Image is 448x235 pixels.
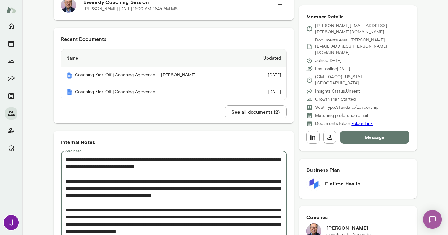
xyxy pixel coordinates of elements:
[5,37,17,50] button: Sessions
[315,66,350,72] p: Last online [DATE]
[315,23,409,35] p: [PERSON_NAME][EMAIL_ADDRESS][PERSON_NAME][DOMAIN_NAME]
[65,148,82,153] label: Add note
[5,142,17,155] button: Manage
[5,20,17,32] button: Home
[5,125,17,137] button: Client app
[306,166,409,174] h6: Business Plan
[83,6,180,12] p: [PERSON_NAME] · [DATE] · 11:00 AM-11:45 AM MST
[315,58,342,64] p: Joined [DATE]
[315,96,356,103] p: Growth Plan: Started
[61,49,249,67] th: Name
[249,67,286,84] td: [DATE]
[315,88,360,94] p: Insights Status: Unsent
[306,13,409,20] h6: Member Details
[61,84,249,100] th: Coaching Kick-Off | Coaching Agreement
[5,90,17,102] button: Documents
[5,72,17,85] button: Insights
[315,104,378,111] p: Seat Type: Standard/Leadership
[66,89,72,95] img: Mento
[249,84,286,100] td: [DATE]
[306,213,409,221] h6: Coaches
[315,74,409,86] p: (GMT-04:00) [US_STATE][GEOGRAPHIC_DATA]
[340,131,409,144] button: Message
[61,138,287,146] h6: Internal Notes
[61,35,287,43] h6: Recent Documents
[4,215,19,230] img: Jocelyn Grodin
[351,121,373,126] a: Folder Link
[6,4,16,16] img: Mento
[5,107,17,120] button: Members
[5,55,17,67] button: Growth Plan
[249,49,286,67] th: Updated
[66,72,72,79] img: Mento
[225,105,287,118] button: See all documents (2)
[315,37,409,56] p: Documents email: [PERSON_NAME][EMAIL_ADDRESS][PERSON_NAME][DOMAIN_NAME]
[315,113,368,119] p: Matching preference: email
[61,67,249,84] th: Coaching Kick-Off | Coaching Agreement - [PERSON_NAME]
[326,224,371,232] h6: [PERSON_NAME]
[325,180,361,187] h6: Flatiron Health
[315,121,373,127] p: Documents folder:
